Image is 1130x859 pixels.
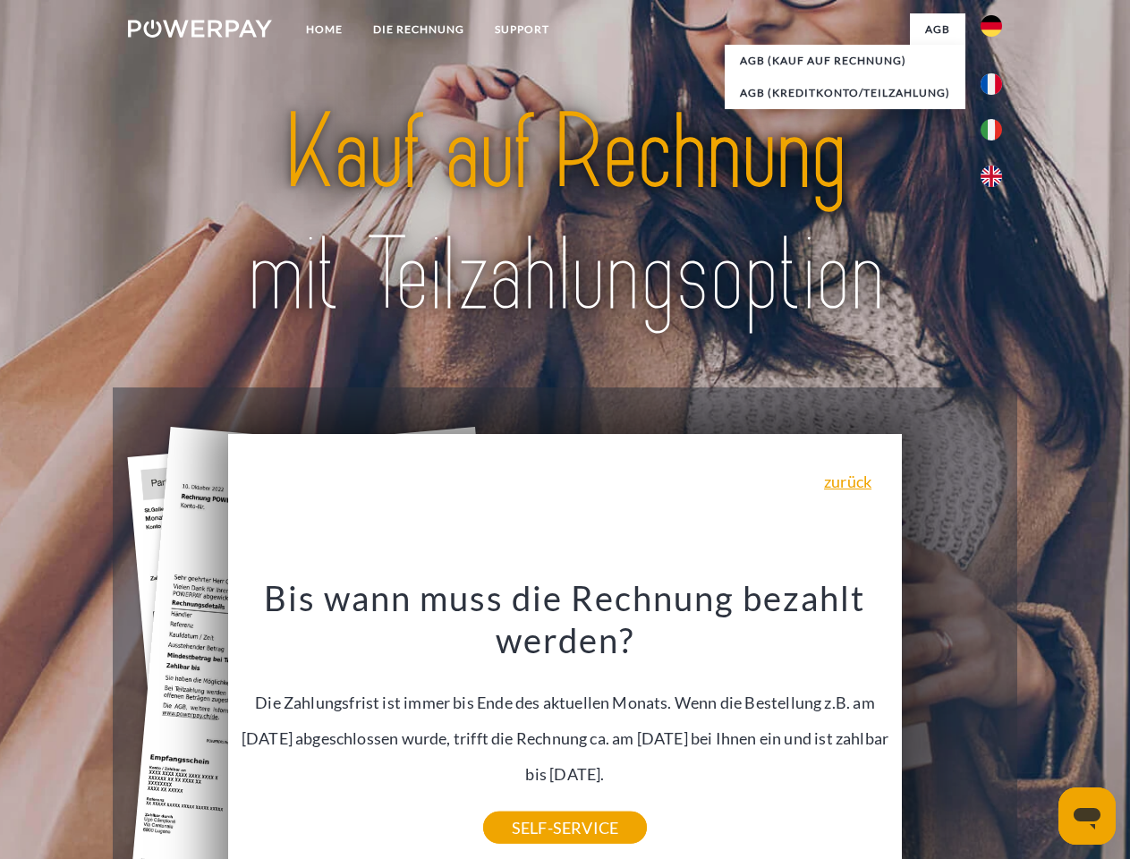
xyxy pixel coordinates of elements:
[824,473,871,489] a: zurück
[1058,787,1116,845] iframe: Schaltfläche zum Öffnen des Messaging-Fensters
[291,13,358,46] a: Home
[981,15,1002,37] img: de
[239,576,892,662] h3: Bis wann muss die Rechnung bezahlt werden?
[239,576,892,828] div: Die Zahlungsfrist ist immer bis Ende des aktuellen Monats. Wenn die Bestellung z.B. am [DATE] abg...
[981,119,1002,140] img: it
[358,13,480,46] a: DIE RECHNUNG
[171,86,959,343] img: title-powerpay_de.svg
[483,812,647,844] a: SELF-SERVICE
[480,13,565,46] a: SUPPORT
[128,20,272,38] img: logo-powerpay-white.svg
[725,77,965,109] a: AGB (Kreditkonto/Teilzahlung)
[981,166,1002,187] img: en
[910,13,965,46] a: agb
[725,45,965,77] a: AGB (Kauf auf Rechnung)
[981,73,1002,95] img: fr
